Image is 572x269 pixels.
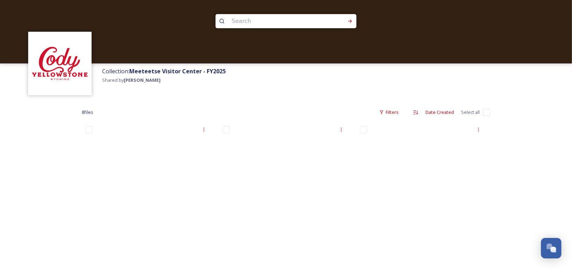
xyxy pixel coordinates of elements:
span: 8 file s [82,109,93,116]
img: images%20(1).png [32,35,88,92]
input: Search [228,13,325,29]
strong: [PERSON_NAME] [124,77,161,83]
button: Open Chat [541,238,561,258]
div: Filters [376,105,402,119]
span: Collection: [102,67,226,75]
div: Date Created [422,105,458,119]
span: Shared by [102,77,161,83]
span: Select all [461,109,480,116]
strong: Meeteetse Visitor Center - FY2025 [129,67,226,75]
